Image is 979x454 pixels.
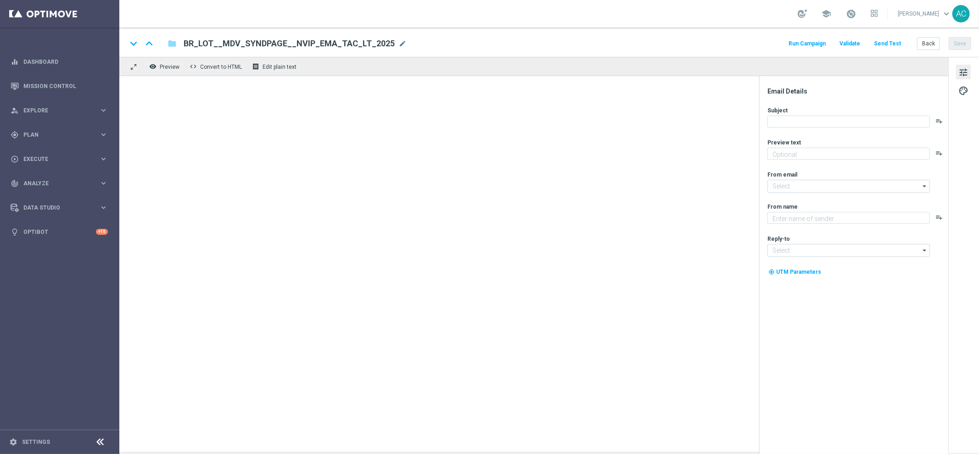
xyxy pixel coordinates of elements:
button: play_circle_outline Execute keyboard_arrow_right [10,155,108,163]
div: Analyze [11,179,99,188]
label: Reply-to [767,235,790,243]
i: keyboard_arrow_right [99,130,108,139]
button: receipt Edit plain text [250,61,301,72]
div: Execute [11,155,99,163]
label: From name [767,203,798,210]
i: lightbulb [11,228,19,236]
span: mode_edit [398,39,407,48]
span: Validate [839,40,860,47]
i: keyboard_arrow_right [99,155,108,163]
button: playlist_add [935,117,943,125]
div: Data Studio [11,204,99,212]
span: Data Studio [23,205,99,210]
i: settings [9,438,17,446]
i: remove_red_eye [149,63,157,70]
span: Convert to HTML [200,64,242,70]
span: Analyze [23,181,99,186]
a: Mission Control [23,74,108,98]
i: keyboard_arrow_up [142,37,156,50]
i: receipt [252,63,259,70]
i: track_changes [11,179,19,188]
div: +10 [96,229,108,235]
button: tune [956,65,971,79]
button: playlist_add [935,214,943,221]
button: lightbulb Optibot +10 [10,228,108,236]
div: Dashboard [11,50,108,74]
label: From email [767,171,797,178]
button: Mission Control [10,83,108,90]
i: keyboard_arrow_right [99,106,108,115]
i: person_search [11,106,19,115]
label: Subject [767,107,788,114]
span: tune [958,66,968,78]
i: arrow_drop_down [920,244,929,256]
button: Send Test [873,38,902,50]
button: equalizer Dashboard [10,58,108,66]
i: my_location [768,269,775,275]
button: Back [917,37,940,50]
span: Execute [23,156,99,162]
div: Email Details [767,87,947,95]
button: Validate [838,38,862,50]
i: folder [168,38,177,49]
div: Plan [11,131,99,139]
i: keyboard_arrow_right [99,203,108,212]
button: person_search Explore keyboard_arrow_right [10,107,108,114]
div: Optibot [11,220,108,244]
i: equalizer [11,58,19,66]
button: Save [949,37,971,50]
button: gps_fixed Plan keyboard_arrow_right [10,131,108,138]
button: my_location UTM Parameters [767,267,822,277]
span: Preview [160,64,179,70]
a: Optibot [23,220,96,244]
label: Preview text [767,139,801,146]
button: palette [956,83,971,98]
a: [PERSON_NAME]keyboard_arrow_down [897,7,952,21]
span: Edit plain text [263,64,296,70]
span: palette [958,85,968,97]
span: code [190,63,197,70]
span: BR_LOT__MDV_SYNDPAGE__NVIP_EMA_TAC_LT_2025 [184,38,395,49]
button: track_changes Analyze keyboard_arrow_right [10,180,108,187]
div: Explore [11,106,99,115]
i: play_circle_outline [11,155,19,163]
span: UTM Parameters [776,269,821,275]
div: AC [952,5,970,22]
a: Settings [22,439,50,445]
i: keyboard_arrow_down [127,37,140,50]
i: keyboard_arrow_right [99,179,108,188]
span: Explore [23,108,99,113]
button: Run Campaign [787,38,827,50]
input: Select [767,180,930,193]
i: gps_fixed [11,131,19,139]
span: Plan [23,132,99,138]
button: playlist_add [935,149,943,157]
button: remove_red_eye Preview [147,61,184,72]
a: Dashboard [23,50,108,74]
i: arrow_drop_down [920,180,929,192]
span: school [821,9,831,19]
span: keyboard_arrow_down [941,9,951,19]
button: code Convert to HTML [187,61,246,72]
button: folder [167,36,178,51]
button: Data Studio keyboard_arrow_right [10,204,108,211]
div: Mission Control [11,74,108,98]
input: Select [767,244,930,257]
